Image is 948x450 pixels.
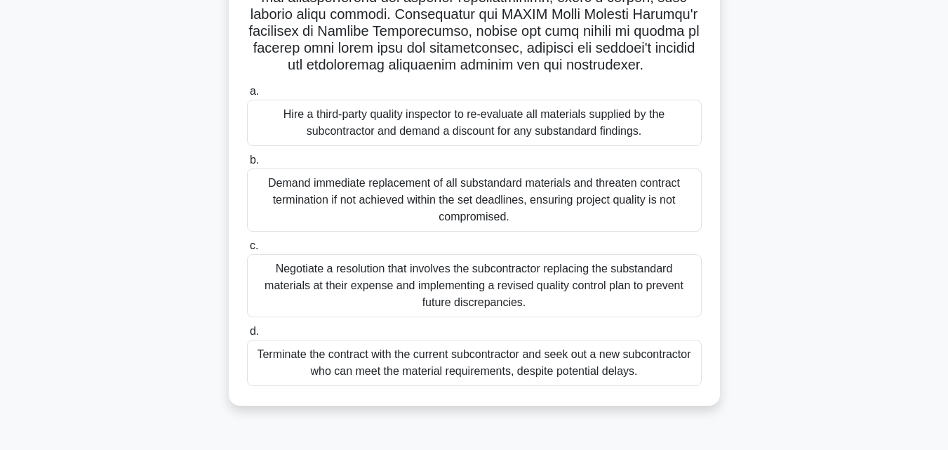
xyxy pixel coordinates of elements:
span: a. [250,85,259,97]
span: d. [250,325,259,337]
div: Demand immediate replacement of all substandard materials and threaten contract termination if no... [247,168,702,232]
span: b. [250,154,259,166]
div: Hire a third-party quality inspector to re-evaluate all materials supplied by the subcontractor a... [247,100,702,146]
div: Negotiate a resolution that involves the subcontractor replacing the substandard materials at the... [247,254,702,317]
div: Terminate the contract with the current subcontractor and seek out a new subcontractor who can me... [247,340,702,386]
span: c. [250,239,258,251]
